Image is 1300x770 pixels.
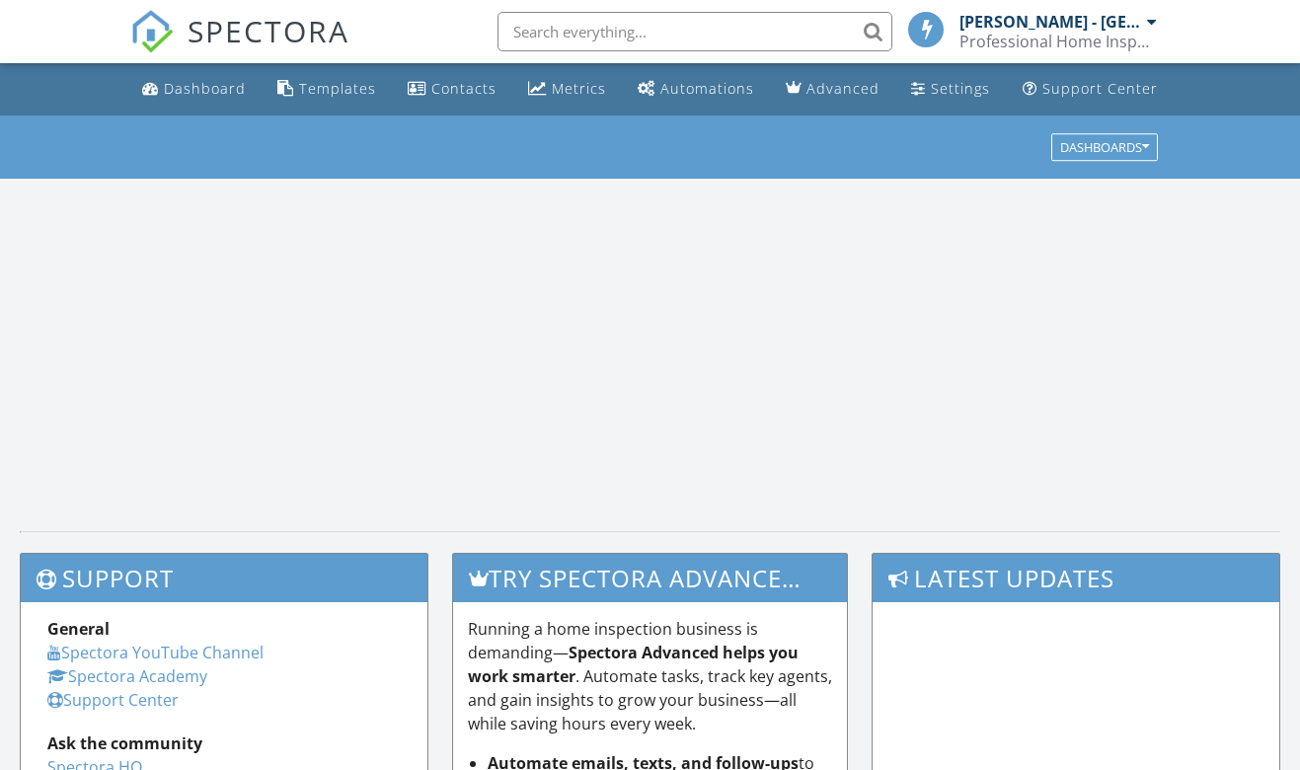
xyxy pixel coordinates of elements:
[903,71,998,108] a: Settings
[931,79,990,98] div: Settings
[873,554,1279,602] h3: Latest Updates
[47,689,179,711] a: Support Center
[959,12,1142,32] div: [PERSON_NAME] - [GEOGRAPHIC_DATA]. Lic. #257
[1051,133,1158,161] button: Dashboards
[468,642,799,687] strong: Spectora Advanced helps you work smarter
[468,617,833,735] p: Running a home inspection business is demanding— . Automate tasks, track key agents, and gain ins...
[400,71,504,108] a: Contacts
[47,731,401,755] div: Ask the community
[188,10,349,51] span: SPECTORA
[1042,79,1158,98] div: Support Center
[660,79,754,98] div: Automations
[959,32,1157,51] div: Professional Home Inspections
[520,71,614,108] a: Metrics
[21,554,427,602] h3: Support
[431,79,497,98] div: Contacts
[299,79,376,98] div: Templates
[1015,71,1166,108] a: Support Center
[552,79,606,98] div: Metrics
[47,642,264,663] a: Spectora YouTube Channel
[778,71,887,108] a: Advanced
[130,27,349,68] a: SPECTORA
[134,71,254,108] a: Dashboard
[630,71,762,108] a: Automations (Basic)
[1060,140,1149,154] div: Dashboards
[453,554,848,602] h3: Try spectora advanced [DATE]
[497,12,892,51] input: Search everything...
[130,10,174,53] img: The Best Home Inspection Software - Spectora
[269,71,384,108] a: Templates
[164,79,246,98] div: Dashboard
[47,665,207,687] a: Spectora Academy
[47,618,110,640] strong: General
[806,79,879,98] div: Advanced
